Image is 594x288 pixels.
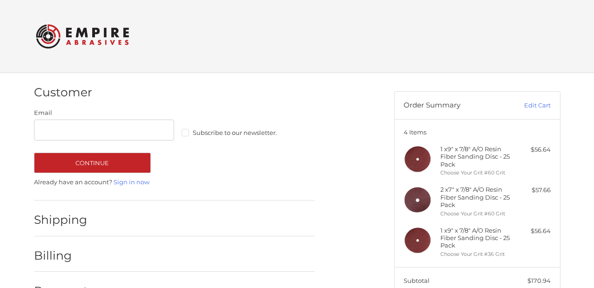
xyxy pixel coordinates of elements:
label: Email [34,108,175,118]
h4: 1 x 9" x 7/8" A/O Resin Fiber Sanding Disc - 25 Pack [440,145,512,168]
button: Continue [34,153,151,173]
h4: 2 x 7" x 7/8" A/O Resin Fiber Sanding Disc - 25 Pack [440,186,512,208]
h4: 1 x 9" x 7/8" A/O Resin Fiber Sanding Disc - 25 Pack [440,227,512,249]
span: Subtotal [404,277,430,284]
div: $56.64 [514,145,551,154]
h2: Billing [34,248,88,263]
a: Sign in now [114,178,149,186]
h2: Shipping [34,213,88,227]
a: Edit Cart [504,101,551,110]
div: $56.64 [514,227,551,236]
p: Already have an account? [34,178,315,187]
li: Choose Your Grit #60 Grit [440,210,512,218]
span: Subscribe to our newsletter. [193,129,277,136]
h3: 4 Items [404,128,551,136]
img: Empire Abrasives [36,18,129,54]
li: Choose Your Grit #60 Grit [440,169,512,177]
h3: Order Summary [404,101,504,110]
div: $57.66 [514,186,551,195]
li: Choose Your Grit #36 Grit [440,250,512,258]
h2: Customer [34,85,92,100]
span: $170.94 [527,277,551,284]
